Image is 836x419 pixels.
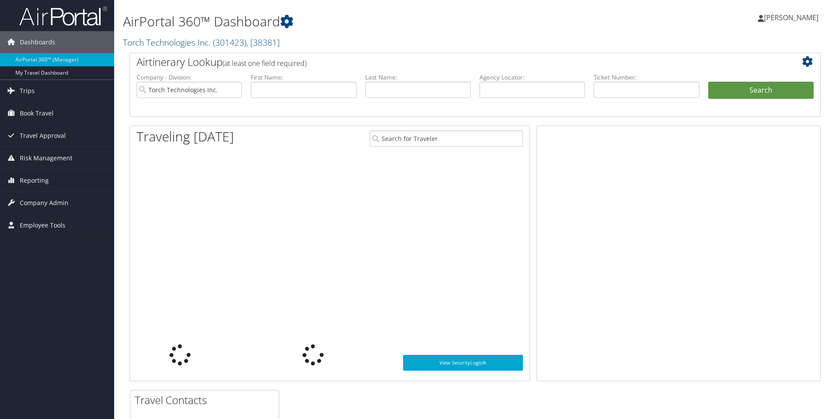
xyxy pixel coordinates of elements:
[20,214,65,236] span: Employee Tools
[20,147,72,169] span: Risk Management
[137,127,234,146] h1: Traveling [DATE]
[137,54,756,69] h2: Airtinerary Lookup
[20,192,68,214] span: Company Admin
[20,31,55,53] span: Dashboards
[479,73,585,82] label: Agency Locator:
[246,36,280,48] span: , [ 38381 ]
[758,4,827,31] a: [PERSON_NAME]
[764,13,818,22] span: [PERSON_NAME]
[20,80,35,102] span: Trips
[20,125,66,147] span: Travel Approval
[137,73,242,82] label: Company - Division:
[223,58,306,68] span: (at least one field required)
[123,36,280,48] a: Torch Technologies Inc.
[123,12,592,31] h1: AirPortal 360™ Dashboard
[20,170,49,191] span: Reporting
[365,73,471,82] label: Last Name:
[20,102,54,124] span: Book Travel
[594,73,699,82] label: Ticket Number:
[19,6,107,26] img: airportal-logo.png
[251,73,356,82] label: First Name:
[403,355,523,371] a: View SecurityLogic®
[370,130,523,147] input: Search for Traveler
[135,393,279,408] h2: Travel Contacts
[708,82,814,99] button: Search
[213,36,246,48] span: ( 301423 )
